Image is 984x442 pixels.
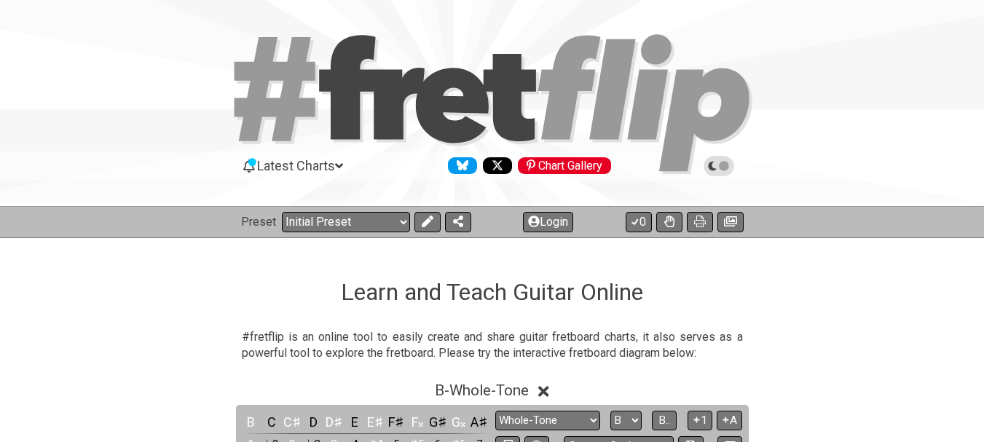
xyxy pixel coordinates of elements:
[366,412,385,432] div: toggle pitch class
[282,212,410,232] select: Preset
[626,212,652,232] button: 0
[428,412,447,432] div: toggle pitch class
[477,157,512,174] a: Follow #fretflip at X
[242,412,261,432] div: toggle pitch class
[241,215,276,229] span: Preset
[658,414,670,427] span: B..
[345,412,364,432] div: toggle pitch class
[283,412,302,432] div: toggle pitch class
[717,411,742,430] button: A
[652,411,677,430] button: B..
[445,212,471,232] button: Share Preset
[408,412,427,432] div: toggle pitch class
[512,157,611,174] a: #fretflip at Pinterest
[687,212,713,232] button: Print
[304,412,323,432] div: toggle pitch class
[387,412,406,432] div: toggle pitch class
[242,329,743,362] p: #fretflip is an online tool to easily create and share guitar fretboard charts, it also serves as...
[470,412,489,432] div: toggle pitch class
[325,412,344,432] div: toggle pitch class
[523,212,573,232] button: Login
[341,278,643,306] h1: Learn and Teach Guitar Online
[442,157,477,174] a: Follow #fretflip at Bluesky
[262,412,281,432] div: toggle pitch class
[495,411,600,430] select: Scale
[656,212,682,232] button: Toggle Dexterity for all fretkits
[717,212,744,232] button: Create image
[610,411,642,430] select: Tonic/Root
[449,412,468,432] div: toggle pitch class
[414,212,441,232] button: Edit Preset
[711,159,728,173] span: Toggle light / dark theme
[688,411,712,430] button: 1
[435,382,529,399] span: B - Whole-Tone
[518,157,611,174] div: Chart Gallery
[257,158,335,173] span: Latest Charts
